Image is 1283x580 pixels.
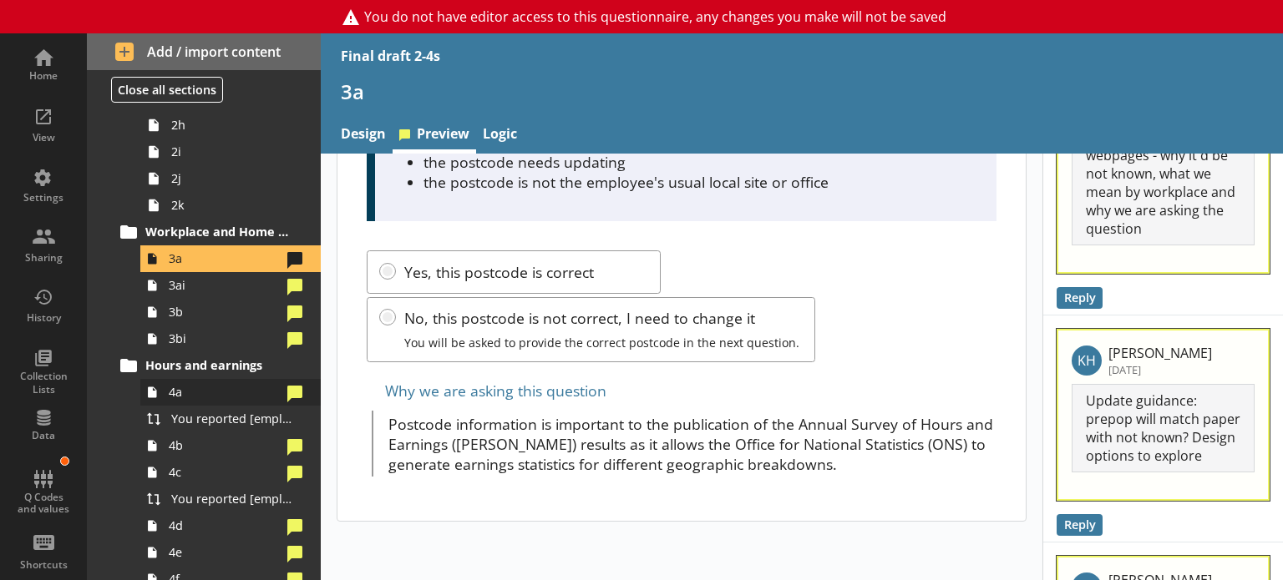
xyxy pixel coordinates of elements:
a: 4d [140,512,321,539]
li: the postcode is not the employee's usual local site or office [423,172,981,192]
li: Workplace and Home Postcodes3a3ai3b3bi [122,219,321,352]
span: 2j [171,170,297,186]
h1: 3a [341,78,1263,104]
button: Reply [1057,287,1103,309]
span: Workplace and Home Postcodes [145,224,291,240]
a: 4a [140,379,321,406]
button: Reply [1057,514,1103,536]
span: 4c [169,464,281,480]
span: 4d [169,517,281,533]
div: Q Codes and values [14,492,73,516]
div: View [14,131,73,144]
a: You reported [employee name]'s pay period that included [Reference Date] to be [Untitled answer].... [140,406,321,432]
div: Collection Lists [14,370,73,396]
a: Design [334,118,393,154]
li: the postcode needs updating [423,152,981,172]
p: [PERSON_NAME] [1108,344,1212,362]
span: 4e [169,544,281,560]
a: 3b [140,299,321,325]
p: Postcode information is important to the publication of the Annual Survey of Hours and Earnings (... [388,414,996,474]
a: 2j [140,165,321,192]
span: You reported [employee name]'s pay period that included [Reference Date] to be [Untitled answer].... [171,411,297,426]
a: Logic [476,118,524,154]
p: KH [1072,345,1102,376]
span: 3bi [169,330,281,346]
div: Sharing [14,251,73,265]
a: 2i [140,139,321,165]
p: Update guidance: prepop will match paper with not known? Design options to explore [1072,384,1255,472]
p: Added guidance from webpages - why it'd be not known, what we mean by workplace and why we are as... [1072,120,1255,245]
span: 2h [171,117,297,133]
div: Data [14,429,73,442]
a: 4b [140,432,321,459]
span: You reported [employee name]'s basic pay earned for work carried out in the pay period that inclu... [171,491,297,507]
button: Add / import content [87,33,321,70]
a: 3ai [140,272,321,299]
a: You reported [employee name]'s basic pay earned for work carried out in the pay period that inclu... [140,486,321,512]
a: 2h [140,112,321,139]
span: 2k [171,197,297,213]
a: 3a [140,245,321,272]
span: 3a [169,250,281,266]
button: Close all sections [111,77,223,103]
div: Settings [14,191,73,204]
span: 3ai [169,277,281,293]
div: Home [14,69,73,83]
a: Hours and earnings [114,352,321,379]
div: Why we are asking this question [367,377,996,404]
a: 2k [140,192,321,219]
div: Final draft 2-4s [341,47,440,65]
span: Add / import content [115,43,293,61]
span: 3b [169,304,281,320]
a: Preview [393,118,476,154]
a: Workplace and Home Postcodes [114,219,321,245]
div: Shortcuts [14,558,73,572]
span: 4b [169,437,281,453]
span: 4a [169,384,281,400]
a: 4c [140,459,321,486]
p: [DATE] [1108,362,1212,377]
span: 2i [171,144,297,159]
div: History [14,311,73,325]
span: Hours and earnings [145,357,291,373]
a: 3bi [140,325,321,352]
a: 4e [140,539,321,566]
